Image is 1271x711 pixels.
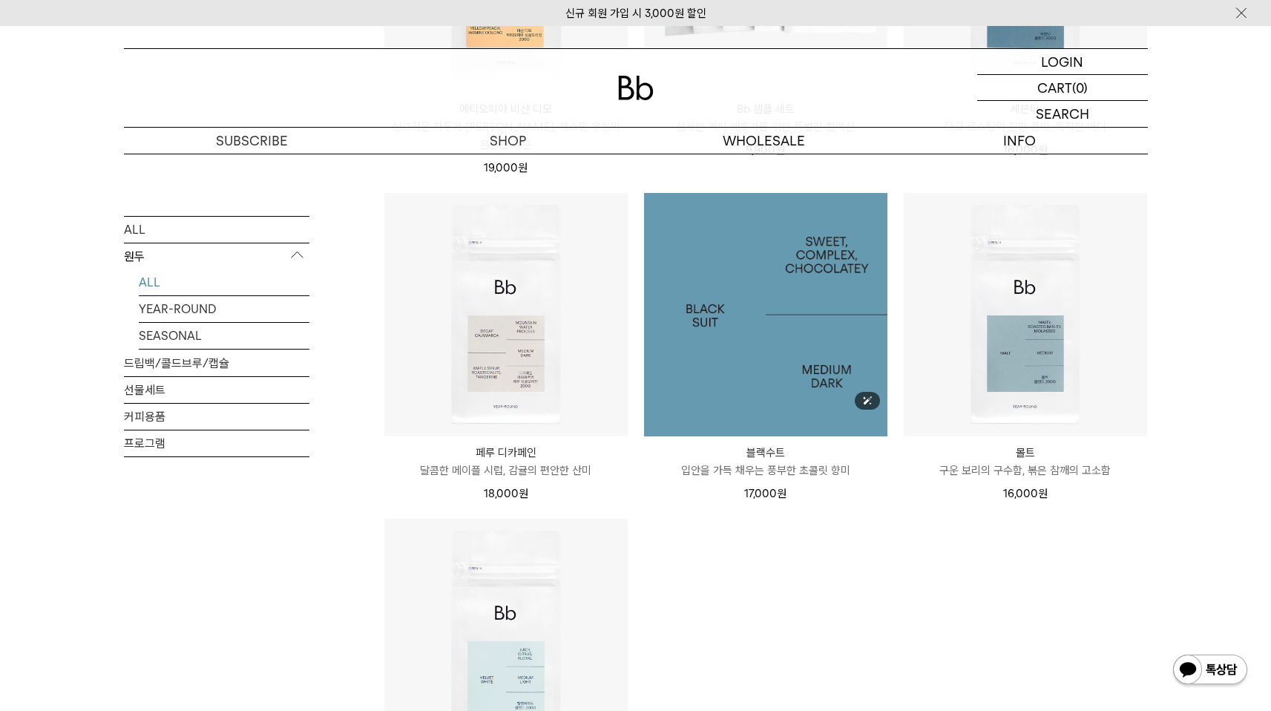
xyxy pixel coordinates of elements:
[380,128,636,154] a: SHOP
[1072,75,1088,100] p: (0)
[519,487,528,500] span: 원
[904,444,1147,479] a: 몰트 구운 보리의 구수함, 볶은 참깨의 고소함
[644,444,887,462] p: 블랙수트
[644,193,887,436] img: 1000000031_add2_036.jpg
[1172,653,1249,689] img: 카카오톡 채널 1:1 채팅 버튼
[124,430,309,456] a: 프로그램
[1038,143,1048,157] span: 원
[1036,101,1089,127] p: SEARCH
[124,376,309,402] a: 선물세트
[565,7,706,20] a: 신규 회원 가입 시 3,000원 할인
[644,444,887,479] a: 블랙수트 입안을 가득 채우는 풍부한 초콜릿 향미
[518,161,528,174] span: 원
[644,193,887,436] a: 블랙수트
[904,462,1147,479] p: 구운 보리의 구수함, 볶은 참깨의 고소함
[977,75,1148,101] a: CART (0)
[384,444,628,479] a: 페루 디카페인 달콤한 메이플 시럽, 감귤의 편안한 산미
[644,462,887,479] p: 입안을 가득 채우는 풍부한 초콜릿 향미
[124,243,309,269] p: 원두
[384,444,628,462] p: 페루 디카페인
[124,128,380,154] a: SUBSCRIBE
[124,350,309,376] a: 드립백/콜드브루/캡슐
[775,143,785,157] span: 원
[777,487,786,500] span: 원
[139,295,309,321] a: YEAR-ROUND
[904,193,1147,436] img: 몰트
[139,322,309,348] a: SEASONAL
[1003,487,1048,500] span: 16,000
[384,193,628,436] img: 페루 디카페인
[744,487,786,500] span: 17,000
[484,487,528,500] span: 18,000
[124,403,309,429] a: 커피용품
[384,462,628,479] p: 달콤한 메이플 시럽, 감귤의 편안한 산미
[636,128,892,154] p: WHOLESALE
[1038,487,1048,500] span: 원
[977,49,1148,75] a: LOGIN
[1037,75,1072,100] p: CART
[618,76,654,100] img: 로고
[904,444,1147,462] p: 몰트
[1003,143,1048,157] span: 16,000
[1041,49,1083,74] p: LOGIN
[139,269,309,295] a: ALL
[484,161,528,174] span: 19,000
[124,216,309,242] a: ALL
[892,128,1148,154] p: INFO
[746,143,785,157] span: 9,900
